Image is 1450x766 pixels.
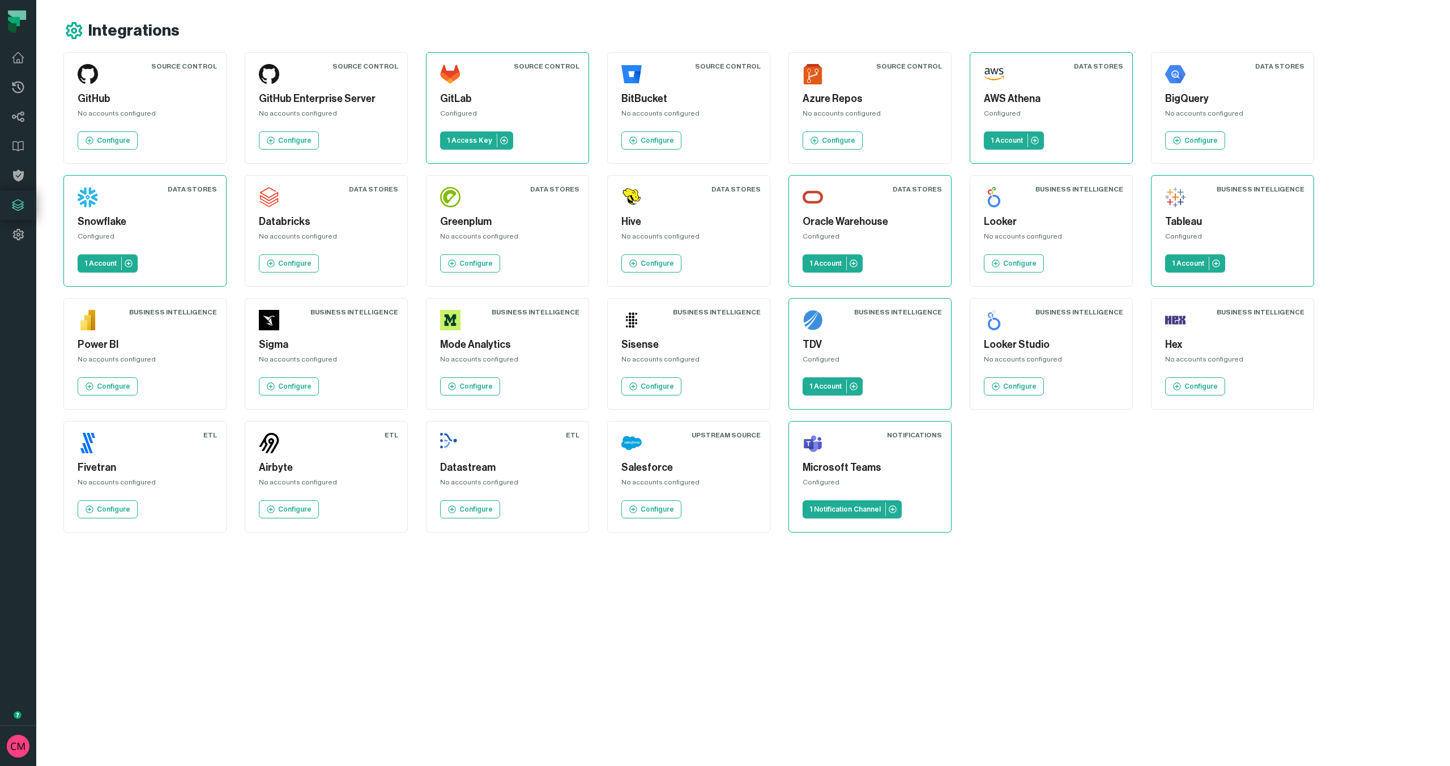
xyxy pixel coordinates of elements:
[1165,109,1300,122] div: No accounts configured
[803,377,863,395] a: 1 Account
[259,377,319,395] a: Configure
[641,136,674,145] p: Configure
[530,185,579,194] div: Data Stores
[1165,232,1300,245] div: Configured
[97,136,130,145] p: Configure
[97,505,130,514] p: Configure
[97,382,130,391] p: Configure
[385,431,398,440] div: ETL
[514,62,579,71] div: Source Control
[459,259,493,268] p: Configure
[440,337,575,352] h5: Mode Analytics
[440,460,575,475] h5: Datastream
[621,64,642,84] img: BitBucket
[984,64,1004,84] img: AWS Athena
[621,254,681,273] a: Configure
[151,62,217,71] div: Source Control
[692,431,761,440] div: Upstream Source
[809,505,881,514] p: 1 Notification Channel
[695,62,761,71] div: Source Control
[1035,308,1123,317] div: Business Intelligence
[1217,308,1304,317] div: Business Intelligence
[78,254,138,273] a: 1 Account
[78,460,212,475] h5: Fivetran
[447,136,492,145] p: 1 Access Key
[259,500,319,518] a: Configure
[12,710,23,720] div: Tooltip anchor
[673,308,761,317] div: Business Intelligence
[1165,355,1300,368] div: No accounts configured
[168,185,217,194] div: Data Stores
[259,254,319,273] a: Configure
[78,433,98,453] img: Fivetran
[1255,62,1304,71] div: Data Stores
[621,109,756,122] div: No accounts configured
[278,136,312,145] p: Configure
[984,355,1119,368] div: No accounts configured
[621,500,681,518] a: Configure
[440,109,575,122] div: Configured
[1003,382,1037,391] p: Configure
[1184,382,1218,391] p: Configure
[459,382,493,391] p: Configure
[440,64,460,84] img: GitLab
[991,136,1023,145] p: 1 Account
[822,136,855,145] p: Configure
[641,259,674,268] p: Configure
[984,91,1119,107] h5: AWS Athena
[803,214,937,229] h5: Oracle Warehouse
[803,64,823,84] img: Azure Repos
[259,232,394,245] div: No accounts configured
[84,259,117,268] p: 1 Account
[803,337,937,352] h5: TDV
[440,232,575,245] div: No accounts configured
[803,232,937,245] div: Configured
[78,310,98,330] img: Power BI
[1165,377,1225,395] a: Configure
[440,433,460,453] img: Datastream
[984,377,1044,395] a: Configure
[1165,131,1225,150] a: Configure
[876,62,942,71] div: Source Control
[440,500,500,518] a: Configure
[809,382,842,391] p: 1 Account
[78,478,212,491] div: No accounts configured
[621,478,756,491] div: No accounts configured
[621,355,756,368] div: No accounts configured
[1165,187,1185,207] img: Tableau
[1165,91,1300,107] h5: BigQuery
[984,232,1119,245] div: No accounts configured
[332,62,398,71] div: Source Control
[349,185,398,194] div: Data Stores
[78,187,98,207] img: Snowflake
[984,214,1119,229] h5: Looker
[310,308,398,317] div: Business Intelligence
[278,505,312,514] p: Configure
[259,355,394,368] div: No accounts configured
[440,131,513,150] a: 1 Access Key
[803,433,823,453] img: Microsoft Teams
[803,355,937,368] div: Configured
[621,232,756,245] div: No accounts configured
[984,187,1004,207] img: Looker
[78,377,138,395] a: Configure
[259,91,394,107] h5: GitHub Enterprise Server
[803,310,823,330] img: TDV
[803,109,937,122] div: No accounts configured
[984,109,1119,122] div: Configured
[621,337,756,352] h5: Sisense
[621,214,756,229] h5: Hive
[1035,185,1123,194] div: Business Intelligence
[203,431,217,440] div: ETL
[7,735,29,758] img: avatar of Collin Marsden
[78,232,212,245] div: Configured
[440,91,575,107] h5: GitLab
[854,308,942,317] div: Business Intelligence
[278,382,312,391] p: Configure
[129,308,217,317] div: Business Intelligence
[803,460,937,475] h5: Microsoft Teams
[259,64,279,84] img: GitHub Enterprise Server
[1172,259,1204,268] p: 1 Account
[78,109,212,122] div: No accounts configured
[459,505,493,514] p: Configure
